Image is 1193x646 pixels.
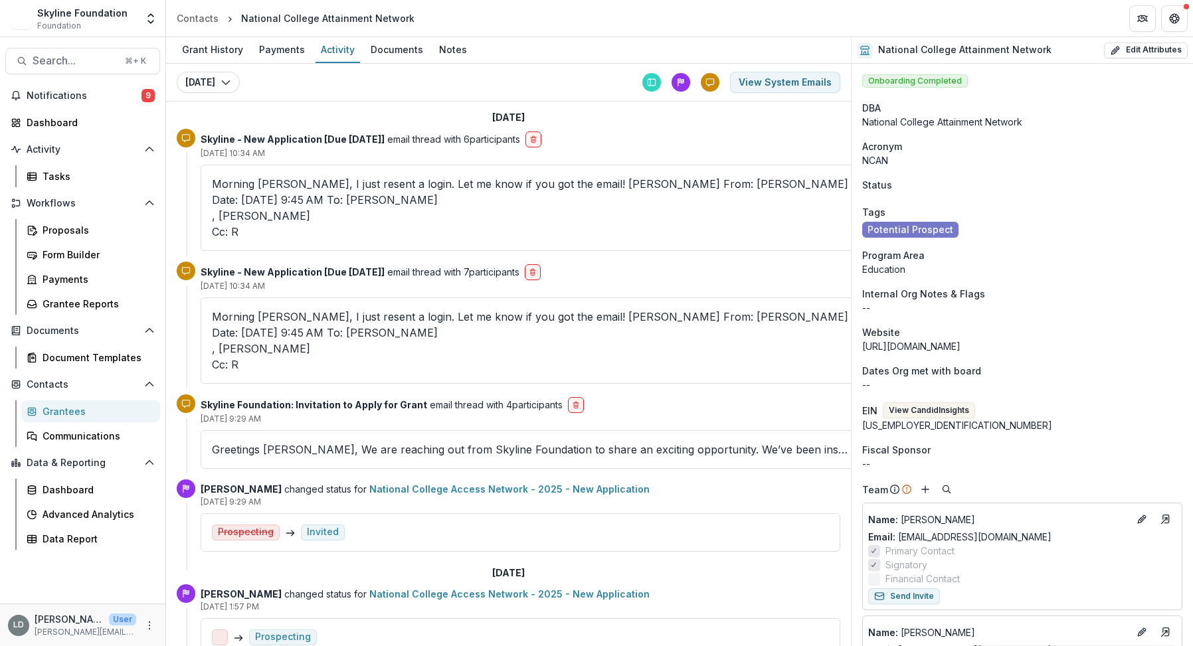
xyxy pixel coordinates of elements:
[316,37,360,63] a: Activity
[21,347,160,368] a: Document Templates
[862,325,900,339] span: Website
[868,531,895,542] span: Email:
[868,224,953,236] span: Potential Prospect
[21,503,160,525] a: Advanced Analytics
[254,40,310,59] div: Payments
[730,72,840,93] button: View System Emails
[43,429,149,443] div: Communications
[862,364,981,378] span: Dates Org met with board
[201,588,282,600] strong: [PERSON_NAME]
[525,264,541,280] button: delete-button
[212,176,848,240] p: Morning [PERSON_NAME], I just resent a login. Let me know if you got the email! [PERSON_NAME] Fro...
[201,483,282,495] strong: [PERSON_NAME]
[201,398,563,412] p: email thread with 4 participants
[862,139,902,153] span: Acronym
[43,248,149,262] div: Form Builder
[141,617,157,633] button: More
[21,268,160,290] a: Payments
[27,116,149,129] div: Dashboard
[212,341,848,372] div: , [PERSON_NAME]
[201,413,864,425] p: [DATE] 9:29 AM
[369,588,650,600] a: National College Access Network - 2025 - New Application
[21,165,160,187] a: Tasks
[5,320,160,341] button: Open Documents
[177,11,219,25] div: Contacts
[885,544,955,558] span: Primary Contact
[862,115,1182,129] div: National College Attainment Network
[254,37,310,63] a: Payments
[177,72,240,93] button: [DATE]
[568,397,584,413] button: delete-button
[5,452,160,473] button: Open Data & Reporting
[868,513,1129,526] p: [PERSON_NAME]
[43,223,149,237] div: Proposals
[885,572,960,586] span: Financial Contact
[201,133,385,145] strong: Skyline - New Application [Due [DATE]]
[141,89,155,102] span: 9
[21,528,160,550] a: Data Report
[868,514,898,525] span: Name :
[27,325,139,337] span: Documents
[307,526,339,538] div: Invited
[37,6,128,20] div: Skyline Foundation
[109,613,136,625] p: User
[862,443,931,457] span: Fiscal Sponsor
[369,483,650,495] a: National College Access Network - 2025 - New Application
[27,457,139,469] span: Data & Reporting
[862,262,1182,276] p: Education
[201,266,385,278] strong: Skyline - New Application [Due [DATE]]
[365,40,428,59] div: Documents
[201,132,520,146] p: email thread with 6 participants
[862,301,1182,315] p: --
[201,265,519,279] p: email thread with 7 participants
[212,208,848,240] div: , [PERSON_NAME]
[862,418,1182,432] div: [US_EMPLOYER_IDENTIFICATION_NUMBER]
[868,627,898,638] span: Name :
[1104,42,1188,58] button: Edit Attributes
[862,404,877,418] p: EIN
[141,5,160,32] button: Open entity switcher
[5,139,160,160] button: Open Activity
[21,293,160,315] a: Grantee Reports
[201,147,860,159] p: [DATE] 10:34 AM
[35,626,136,638] p: [PERSON_NAME][EMAIL_ADDRESS][DOMAIN_NAME]
[434,37,472,63] a: Notes
[171,9,420,28] nav: breadcrumb
[878,44,1052,56] h2: National College Attainment Network
[27,90,141,102] span: Notifications
[5,193,160,214] button: Open Workflows
[201,482,840,496] p: changed status for
[862,378,1182,392] p: --
[5,112,160,133] a: Dashboard
[862,287,985,301] span: Internal Org Notes & Flags
[241,11,414,25] div: National College Attainment Network
[862,205,885,219] span: Tags
[13,621,24,629] div: Lisa Dinh
[939,481,955,497] button: Search
[1129,5,1156,32] button: Partners
[43,272,149,286] div: Payments
[862,341,961,352] a: [URL][DOMAIN_NAME]
[885,558,927,572] span: Signatory
[43,297,149,311] div: Grantee Reports
[21,219,160,241] a: Proposals
[21,400,160,422] a: Grantees
[21,244,160,266] a: Form Builder
[177,40,248,59] div: Grant History
[43,169,149,183] div: Tasks
[255,631,311,643] div: Prospecting
[212,309,848,372] p: Morning [PERSON_NAME], I just resent a login. Let me know if you got the email! [PERSON_NAME] Fro...
[862,457,1182,471] div: --
[5,374,160,395] button: Open Contacts
[868,625,1129,639] a: Name: [PERSON_NAME]
[201,601,840,613] p: [DATE] 1:57 PM
[862,178,892,192] span: Status
[862,483,888,497] p: Team
[27,144,139,155] span: Activity
[434,40,472,59] div: Notes
[33,54,117,67] span: Search...
[862,248,925,262] span: Program Area
[862,153,1182,167] p: NCAN
[1134,511,1150,527] button: Edit
[5,85,160,106] button: Notifications9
